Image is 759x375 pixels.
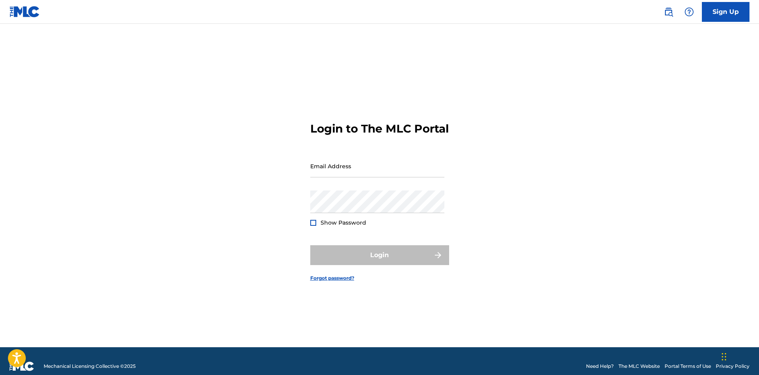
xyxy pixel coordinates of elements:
span: Show Password [321,219,366,226]
span: Mechanical Licensing Collective © 2025 [44,363,136,370]
img: search [664,7,673,17]
h3: Login to The MLC Portal [310,122,449,136]
a: Portal Terms of Use [665,363,711,370]
a: The MLC Website [619,363,660,370]
div: Help [681,4,697,20]
a: Sign Up [702,2,749,22]
img: logo [10,362,34,371]
a: Public Search [661,4,676,20]
a: Forgot password? [310,275,354,282]
img: help [684,7,694,17]
a: Privacy Policy [716,363,749,370]
iframe: Chat Widget [719,337,759,375]
div: Drag [722,345,726,369]
a: Need Help? [586,363,614,370]
img: MLC Logo [10,6,40,17]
